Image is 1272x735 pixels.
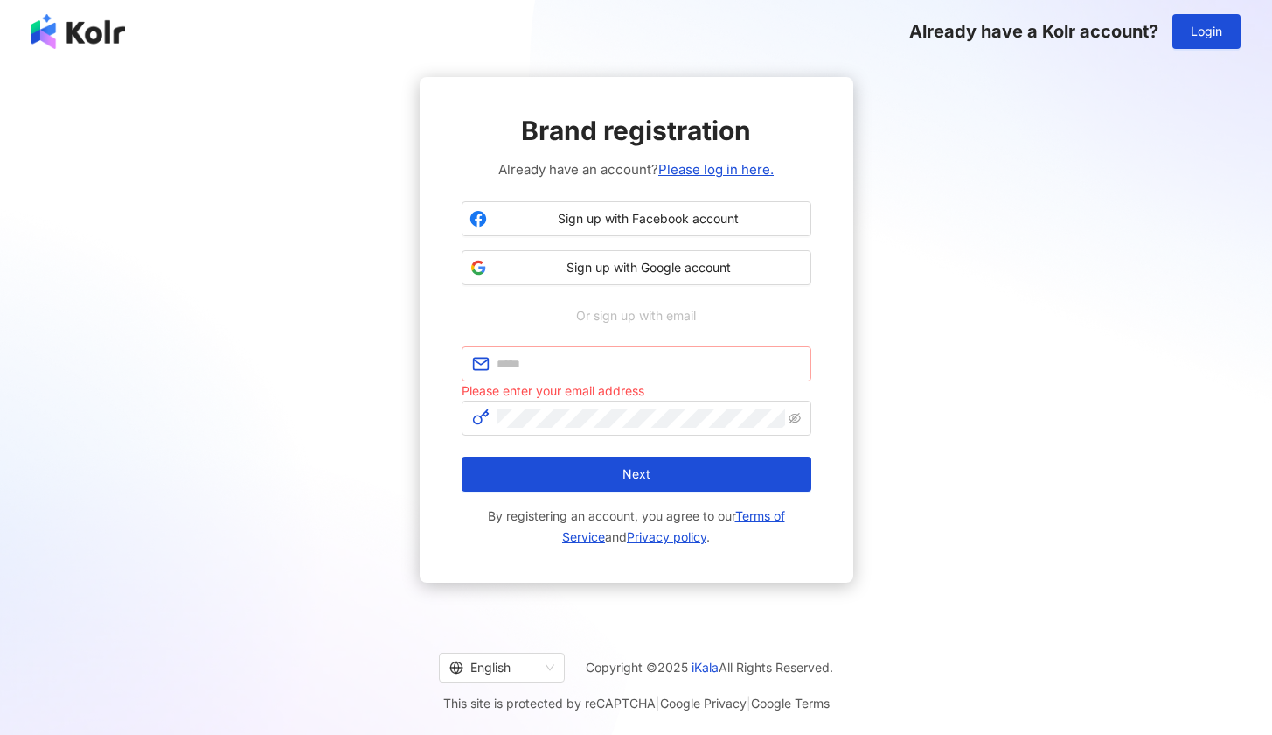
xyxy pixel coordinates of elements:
span: | [747,696,751,710]
span: Brand registration [521,112,751,149]
span: Sign up with Facebook account [494,210,803,227]
span: Copyright © 2025 All Rights Reserved. [586,657,833,678]
span: This site is protected by reCAPTCHA [443,693,830,714]
span: Already have an account? [498,159,774,180]
span: Or sign up with email [564,306,708,325]
a: iKala [692,660,719,675]
a: Google Terms [751,696,830,710]
button: Sign up with Facebook account [462,201,811,236]
span: | [656,696,660,710]
a: Google Privacy [660,696,747,710]
span: Already have a Kolr account? [909,21,1158,42]
span: Next [622,467,650,481]
div: Please enter your email address [462,381,811,401]
div: English [449,654,539,682]
a: Privacy policy [627,529,706,544]
span: Login [1191,24,1222,38]
img: logo [31,14,125,49]
button: Sign up with Google account [462,250,811,285]
button: Login [1172,14,1241,49]
span: Sign up with Google account [494,259,803,276]
span: By registering an account, you agree to our and . [462,506,811,548]
span: eye-invisible [789,412,801,424]
a: Please log in here. [658,161,774,178]
button: Next [462,457,811,492]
